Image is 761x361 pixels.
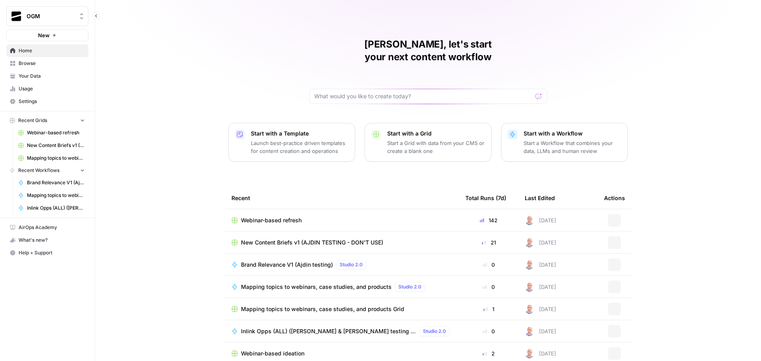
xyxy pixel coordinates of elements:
[6,29,88,41] button: New
[251,139,348,155] p: Launch best-practice driven templates for content creation and operations
[604,187,625,209] div: Actions
[15,126,88,139] a: Webinar-based refresh
[465,350,512,357] div: 2
[15,202,88,214] a: Inlink Opps (ALL) ([PERSON_NAME] & [PERSON_NAME] testing - KB inlinks)
[19,73,85,80] span: Your Data
[38,31,50,39] span: New
[525,187,555,209] div: Last Edited
[314,92,532,100] input: What would you like to create today?
[6,44,88,57] a: Home
[525,216,534,225] img: 4tx75zylyv1pt3lh6v9ok7bbf875
[525,327,556,336] div: [DATE]
[6,115,88,126] button: Recent Grids
[501,123,628,162] button: Start with a WorkflowStart a Workflow that combines your data, LLMs and human review
[465,187,506,209] div: Total Runs (7d)
[398,283,421,290] span: Studio 2.0
[19,224,85,231] span: AirOps Academy
[27,129,85,136] span: Webinar-based refresh
[9,9,23,23] img: OGM Logo
[387,139,485,155] p: Start a Grid with data from your CMS or create a blank one
[19,249,85,256] span: Help + Support
[524,130,621,138] p: Start with a Workflow
[525,282,534,292] img: 4tx75zylyv1pt3lh6v9ok7bbf875
[6,70,88,82] a: Your Data
[525,327,534,336] img: 4tx75zylyv1pt3lh6v9ok7bbf875
[524,139,621,155] p: Start a Workflow that combines your data, LLMs and human review
[6,6,88,26] button: Workspace: OGM
[241,327,416,335] span: Inlink Opps (ALL) ([PERSON_NAME] & [PERSON_NAME] testing - KB inlinks)
[465,327,512,335] div: 0
[231,305,453,313] a: Mapping topics to webinars, case studies, and products Grid
[241,261,333,269] span: Brand Relevance V1 (Ajdin testing)
[18,117,47,124] span: Recent Grids
[241,283,392,291] span: Mapping topics to webinars, case studies, and products
[231,327,453,336] a: Inlink Opps (ALL) ([PERSON_NAME] & [PERSON_NAME] testing - KB inlinks)Studio 2.0
[19,98,85,105] span: Settings
[525,349,556,358] div: [DATE]
[231,187,453,209] div: Recent
[241,305,404,313] span: Mapping topics to webinars, case studies, and products Grid
[525,304,556,314] div: [DATE]
[27,192,85,199] span: Mapping topics to webinars, case studies, and products
[18,167,59,174] span: Recent Workflows
[6,246,88,259] button: Help + Support
[231,282,453,292] a: Mapping topics to webinars, case studies, and productsStudio 2.0
[6,57,88,70] a: Browse
[251,130,348,138] p: Start with a Template
[6,82,88,95] a: Usage
[231,239,453,246] a: New Content Briefs v1 (AJDIN TESTING - DON'T USE)
[6,164,88,176] button: Recent Workflows
[465,305,512,313] div: 1
[525,238,534,247] img: 4tx75zylyv1pt3lh6v9ok7bbf875
[27,12,75,20] span: OGM
[27,179,85,186] span: Brand Relevance V1 (Ajdin testing)
[241,216,302,224] span: Webinar-based refresh
[7,234,88,246] div: What's new?
[15,176,88,189] a: Brand Relevance V1 (Ajdin testing)
[465,239,512,246] div: 21
[465,283,512,291] div: 0
[525,282,556,292] div: [DATE]
[387,130,485,138] p: Start with a Grid
[19,60,85,67] span: Browse
[525,304,534,314] img: 4tx75zylyv1pt3lh6v9ok7bbf875
[15,189,88,202] a: Mapping topics to webinars, case studies, and products
[6,221,88,234] a: AirOps Academy
[19,85,85,92] span: Usage
[231,216,453,224] a: Webinar-based refresh
[15,152,88,164] a: Mapping topics to webinars, case studies, and products Grid
[309,38,547,63] h1: [PERSON_NAME], let's start your next content workflow
[27,142,85,149] span: New Content Briefs v1 (AJDIN TESTING - DON'T USE)
[525,216,556,225] div: [DATE]
[19,47,85,54] span: Home
[525,238,556,247] div: [DATE]
[241,350,304,357] span: Webinar-based ideation
[27,155,85,162] span: Mapping topics to webinars, case studies, and products Grid
[465,261,512,269] div: 0
[6,95,88,108] a: Settings
[228,123,355,162] button: Start with a TemplateLaunch best-practice driven templates for content creation and operations
[231,350,453,357] a: Webinar-based ideation
[365,123,491,162] button: Start with a GridStart a Grid with data from your CMS or create a blank one
[27,204,85,212] span: Inlink Opps (ALL) ([PERSON_NAME] & [PERSON_NAME] testing - KB inlinks)
[231,260,453,269] a: Brand Relevance V1 (Ajdin testing)Studio 2.0
[525,260,556,269] div: [DATE]
[15,139,88,152] a: New Content Briefs v1 (AJDIN TESTING - DON'T USE)
[525,349,534,358] img: 4tx75zylyv1pt3lh6v9ok7bbf875
[465,216,512,224] div: 142
[340,261,363,268] span: Studio 2.0
[241,239,383,246] span: New Content Briefs v1 (AJDIN TESTING - DON'T USE)
[525,260,534,269] img: 4tx75zylyv1pt3lh6v9ok7bbf875
[6,234,88,246] button: What's new?
[423,328,446,335] span: Studio 2.0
